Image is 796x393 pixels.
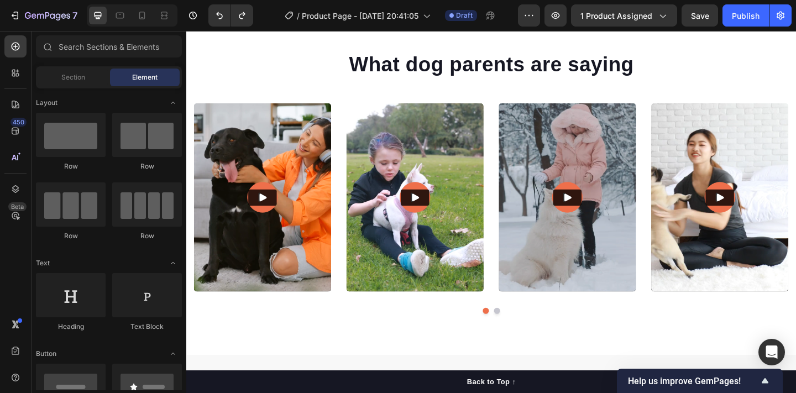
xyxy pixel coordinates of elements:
[112,161,182,171] div: Row
[565,172,596,190] button: Play
[628,374,772,387] button: Show survey - Help us improve GemPages!
[506,78,655,284] img: Alt image
[67,172,98,190] button: Play
[722,4,769,27] button: Publish
[297,10,300,22] span: /
[36,98,57,108] span: Layout
[186,31,796,393] iframe: Design area
[456,11,473,20] span: Draft
[8,78,158,284] img: Alt image
[302,10,418,22] span: Product Page - [DATE] 20:41:05
[4,4,82,27] button: 7
[112,322,182,332] div: Text Block
[8,202,27,211] div: Beta
[164,94,182,112] span: Toggle open
[174,78,323,284] img: Alt image
[758,339,785,365] div: Open Intercom Messenger
[208,4,253,27] div: Undo/Redo
[164,345,182,363] span: Toggle open
[132,72,158,82] span: Element
[112,231,182,241] div: Row
[8,21,655,52] h2: What dog parents are saying
[732,10,760,22] div: Publish
[164,254,182,272] span: Toggle open
[61,72,85,82] span: Section
[628,376,758,386] span: Help us improve GemPages!
[399,172,430,190] button: Play
[36,349,56,359] span: Button
[11,118,27,127] div: 450
[682,4,718,27] button: Save
[233,172,264,190] button: Play
[305,376,358,387] div: Back to Top ↑
[334,301,341,308] button: Dot
[322,301,329,308] button: Dot
[36,161,106,171] div: Row
[571,4,677,27] button: 1 product assigned
[36,322,106,332] div: Heading
[580,10,652,22] span: 1 product assigned
[36,35,182,57] input: Search Sections & Elements
[340,78,489,284] img: Alt image
[36,258,50,268] span: Text
[691,11,709,20] span: Save
[36,231,106,241] div: Row
[72,9,77,22] p: 7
